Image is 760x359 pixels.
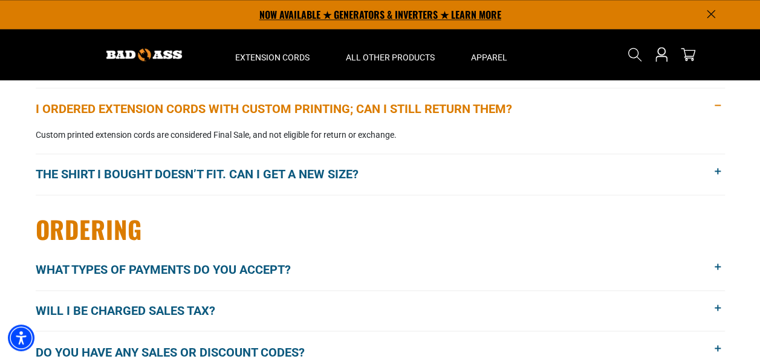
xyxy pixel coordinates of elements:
span: Extension Cords [235,52,310,63]
button: I ordered extension cords with custom printing; can I still return them? [36,88,725,129]
a: Open this option [652,29,671,80]
button: What types of payments do you accept? [36,250,725,290]
h3: Ordering [36,213,725,245]
img: Bad Ass Extension Cords [106,48,182,61]
p: Custom printed extension cords are considered Final Sale, and not eligible for return or exchange. [36,129,725,141]
a: cart [678,47,698,62]
span: Will I be charged sales tax? [36,302,233,320]
summary: Search [625,45,645,64]
summary: Extension Cords [217,29,328,80]
button: The shirt I bought doesn’t fit. Can I get a new size? [36,154,725,195]
span: Apparel [471,52,507,63]
summary: Apparel [453,29,525,80]
button: Will I be charged sales tax? [36,291,725,331]
span: What types of payments do you accept? [36,260,309,279]
span: The shirt I bought doesn’t fit. Can I get a new size? [36,165,377,183]
span: I ordered extension cords with custom printing; can I still return them? [36,100,530,118]
span: All Other Products [346,52,435,63]
summary: All Other Products [328,29,453,80]
div: Accessibility Menu [8,325,34,351]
